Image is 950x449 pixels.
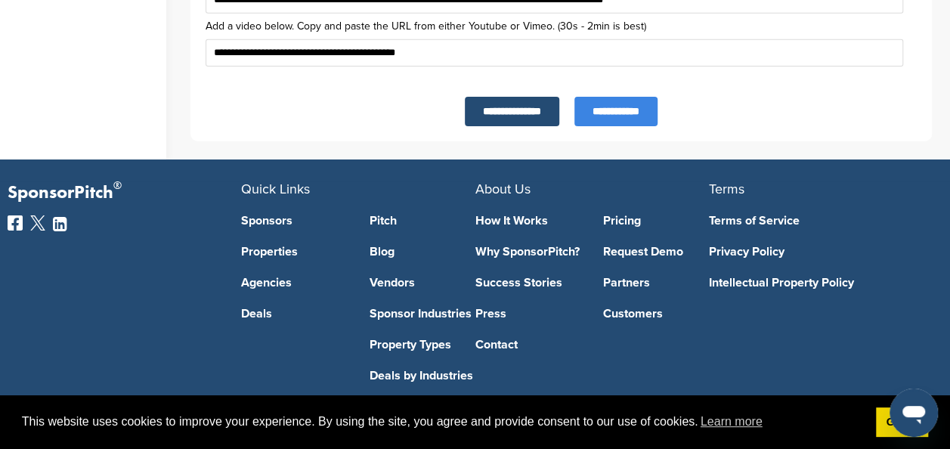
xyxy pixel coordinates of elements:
a: Success Stories [475,277,581,289]
span: Quick Links [241,181,310,197]
a: Privacy Policy [709,246,920,258]
a: Press [475,308,581,320]
span: About Us [475,181,531,197]
a: Agencies [241,277,347,289]
label: Add a video below. Copy and paste the URL from either Youtube or Vimeo. (30s - 2min is best) [206,21,917,32]
img: Facebook [8,215,23,231]
a: dismiss cookie message [876,407,928,438]
p: SponsorPitch [8,182,241,204]
span: This website uses cookies to improve your experience. By using the site, you agree and provide co... [22,410,864,433]
a: Request Demo [603,246,709,258]
a: Vendors [370,277,475,289]
a: Sponsor Industries [370,308,475,320]
a: Partners [603,277,709,289]
a: Pitch [370,215,475,227]
a: Deals [241,308,347,320]
a: Intellectual Property Policy [709,277,920,289]
a: Pricing [603,215,709,227]
a: Blog [370,246,475,258]
a: How It Works [475,215,581,227]
a: Contact [475,339,581,351]
iframe: Button to launch messaging window [890,389,938,437]
a: Property Types [370,339,475,351]
img: Twitter [30,215,45,231]
a: Deals by Industries [370,370,475,382]
a: learn more about cookies [698,410,765,433]
a: Why SponsorPitch? [475,246,581,258]
a: Sponsors [241,215,347,227]
a: Customers [603,308,709,320]
span: ® [113,176,122,195]
a: Properties [241,246,347,258]
span: Terms [709,181,744,197]
a: Terms of Service [709,215,920,227]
